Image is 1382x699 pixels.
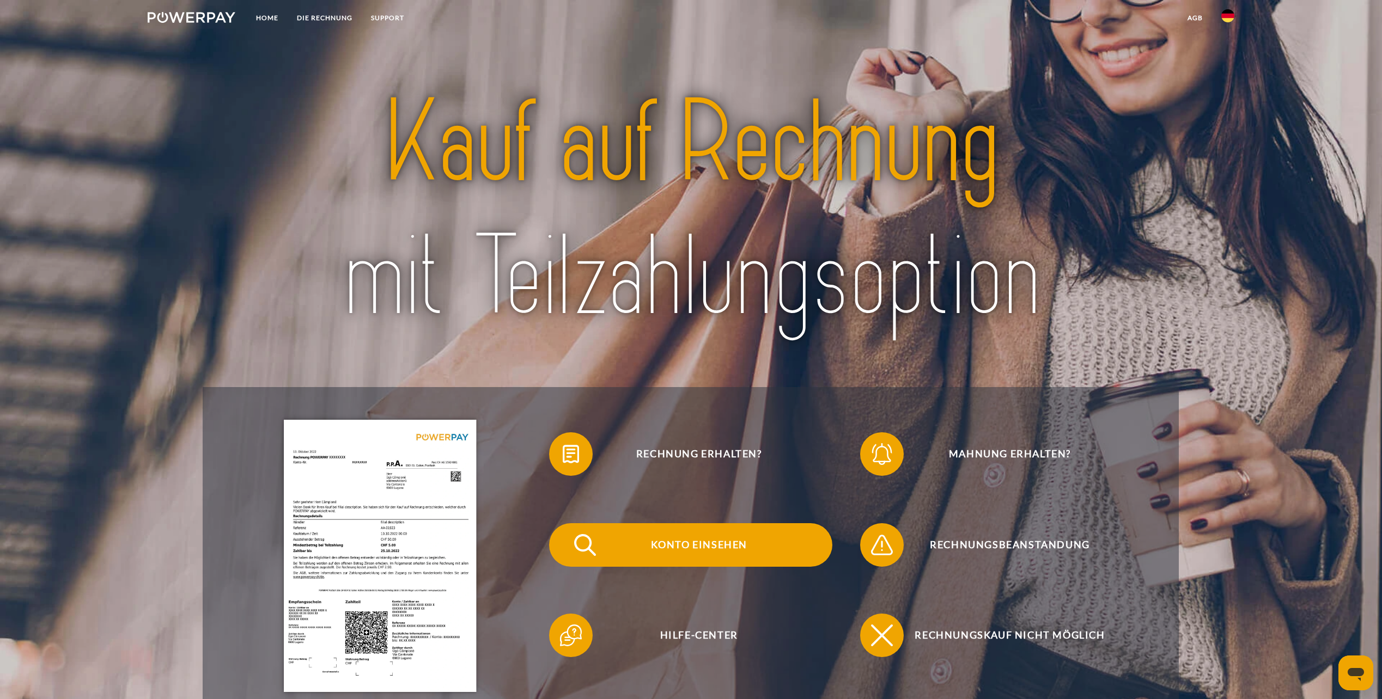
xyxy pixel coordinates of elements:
img: qb_bill.svg [557,440,585,468]
a: Home [247,8,288,28]
button: Mahnung erhalten? [860,432,1143,476]
a: agb [1178,8,1212,28]
img: de [1221,9,1234,22]
img: qb_search.svg [571,531,599,559]
img: single_invoice_powerpay_de.jpg [284,420,476,692]
img: qb_help.svg [557,622,585,649]
span: Mahnung erhalten? [876,432,1143,476]
img: logo-powerpay-white.svg [148,12,235,23]
img: qb_close.svg [868,622,896,649]
span: Hilfe-Center [565,614,832,657]
img: qb_warning.svg [868,531,896,559]
a: SUPPORT [362,8,413,28]
span: Rechnungsbeanstandung [876,523,1143,567]
button: Rechnungskauf nicht möglich [860,614,1143,657]
button: Rechnungsbeanstandung [860,523,1143,567]
button: Rechnung erhalten? [549,432,832,476]
img: title-powerpay_de.svg [259,70,1122,351]
button: Hilfe-Center [549,614,832,657]
iframe: Schaltfläche zum Öffnen des Messaging-Fensters [1338,655,1373,690]
img: qb_bell.svg [868,440,896,468]
span: Konto einsehen [565,523,832,567]
span: Rechnungskauf nicht möglich [876,614,1143,657]
a: DIE RECHNUNG [288,8,362,28]
button: Konto einsehen [549,523,832,567]
span: Rechnung erhalten? [565,432,832,476]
